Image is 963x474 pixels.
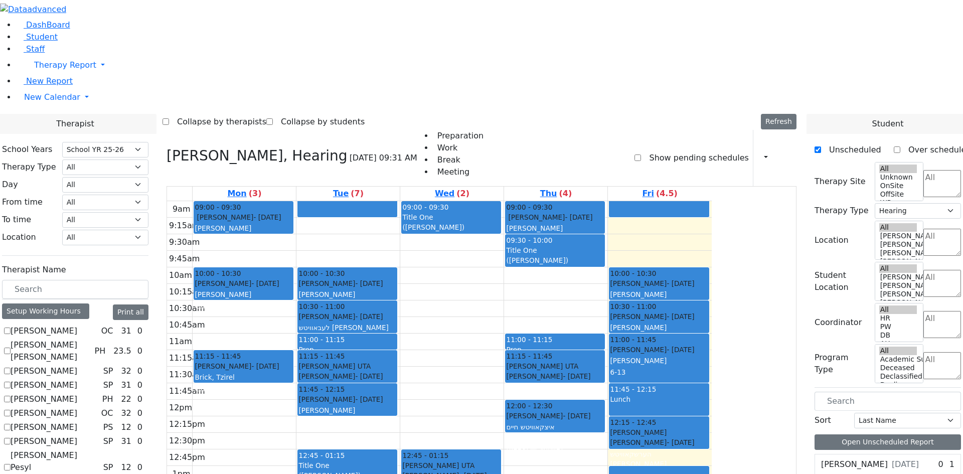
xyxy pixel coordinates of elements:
textarea: Search [923,311,961,338]
div: 0 [135,435,144,447]
label: Collapse by therapists [169,114,266,130]
div: [PERSON_NAME] [298,311,396,322]
div: [PERSON_NAME] [298,278,396,288]
label: [PERSON_NAME] [11,379,77,391]
div: Grade 7 [195,384,292,394]
span: 11:15 - 11:45 [195,351,241,361]
option: [PERSON_NAME] 5 [879,232,917,240]
div: [PERSON_NAME] [506,411,604,421]
option: All [879,305,917,314]
div: SP [99,435,117,447]
option: [PERSON_NAME] 3 [879,290,917,298]
div: 9:30am [167,236,202,248]
label: Location [815,234,849,246]
div: 11am [167,336,194,348]
label: (4) [559,188,572,200]
div: 12 [119,421,133,433]
label: [PERSON_NAME] [821,458,888,470]
div: 0 [135,365,144,377]
label: School Years [2,143,52,155]
span: [DATE] [892,458,919,470]
label: Therapist Name [2,264,66,276]
a: August 19, 2025 [331,187,366,201]
span: 12:15 - 12:45 [610,417,656,427]
div: OC [97,325,117,337]
li: Meeting [433,166,484,178]
span: - [DATE] [355,312,383,321]
div: [PERSON_NAME] [298,405,396,415]
div: [PERSON_NAME] [610,356,708,366]
span: - [DATE] [667,279,694,287]
div: [PERSON_NAME] [610,289,708,299]
label: Therapy Type [2,161,56,173]
div: [PERSON_NAME] [506,212,604,222]
div: 12:30pm [167,435,207,447]
span: [PERSON_NAME] UTA [298,361,371,371]
input: Search [2,280,148,299]
textarea: Search [923,229,961,256]
div: 0 [135,421,144,433]
span: Student [26,32,58,42]
textarea: Search [923,270,961,297]
div: 11:45am [167,385,207,397]
span: - [DATE] [253,213,281,221]
span: Therapist [56,118,94,130]
div: ([PERSON_NAME]) [506,255,604,265]
span: - [DATE] [251,362,279,370]
div: [PERSON_NAME] [195,289,292,299]
div: SP [99,461,117,473]
div: 10:45am [167,319,207,331]
span: DashBoard [26,20,70,30]
div: ([PERSON_NAME]) [402,222,500,232]
span: 09:00 - 09:30 [195,202,241,212]
span: 10:30 - 11:00 [610,301,656,311]
div: [PERSON_NAME] [610,278,708,288]
label: Coordinator [815,317,862,329]
span: Therapy Report [34,60,96,70]
span: New Report [26,76,73,86]
div: Title One [298,460,396,470]
label: Collapse by students [273,114,365,130]
option: [PERSON_NAME] 2 [879,257,917,266]
a: August 18, 2025 [225,187,263,201]
div: [PERSON_NAME] [298,394,396,404]
a: Student [16,32,58,42]
div: 0 [936,458,945,470]
div: SP [99,365,117,377]
div: 0 [135,379,144,391]
option: PW [879,323,917,331]
span: 10:00 - 10:30 [610,268,656,278]
div: 11:30am [167,369,207,381]
label: [PERSON_NAME] [11,407,77,419]
a: Therapy Report [16,55,963,75]
div: 31 [119,379,133,391]
option: [PERSON_NAME] 5 [879,273,917,281]
span: - [DATE] [355,279,383,287]
div: SP [99,379,117,391]
div: [PERSON_NAME] [506,223,604,233]
span: New Calendar [24,92,80,102]
option: OnSite [879,182,917,190]
div: [PERSON_NAME] [506,433,604,443]
a: New Calendar [16,87,963,107]
li: Work [433,142,484,154]
div: 12:15pm [167,418,207,430]
div: [PERSON_NAME] [506,371,604,381]
option: [PERSON_NAME] 4 [879,240,917,249]
label: Sort [815,414,831,426]
div: [PERSON_NAME] [506,394,604,404]
div: [PERSON_NAME] [610,437,708,447]
div: 10:15am [167,286,207,298]
div: 10:30am [167,302,207,314]
div: [PERSON_NAME] [610,345,708,355]
div: PS [99,421,117,433]
div: ק"ג [298,416,396,426]
div: [PERSON_NAME] [195,361,292,371]
span: [DATE] 09:31 AM [350,152,417,164]
label: Program Type [815,352,869,376]
option: [PERSON_NAME] 3 [879,249,917,257]
label: Unscheduled [821,142,881,158]
span: 09:00 - 09:30 [506,202,552,212]
span: - [DATE] [355,395,383,403]
label: (7) [351,188,364,200]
